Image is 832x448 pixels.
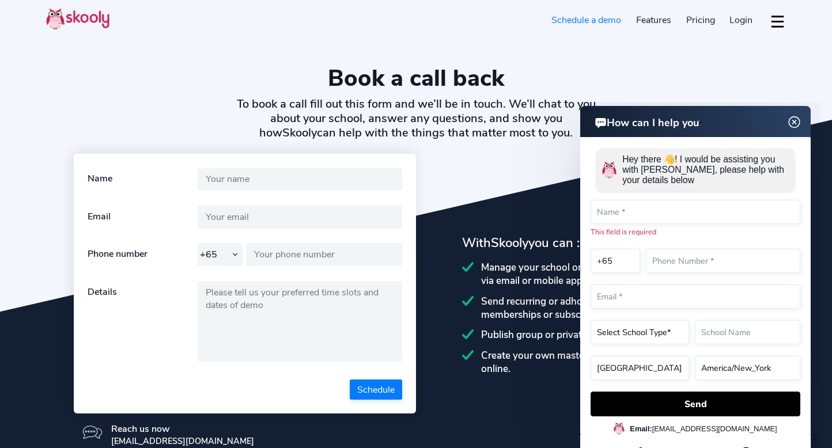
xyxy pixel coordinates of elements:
img: icon-message [83,423,102,442]
input: Your name [198,168,402,191]
div: Manage your school on the go, send announcements via email or mobile app. [462,261,758,287]
span: Pricing [686,14,715,26]
a: Pricing [679,11,723,29]
div: Details [88,281,198,365]
span: Skooly [282,125,317,141]
div: Publish group or private class schedules. [462,328,758,341]
div: [EMAIL_ADDRESS][DOMAIN_NAME] [111,435,254,447]
div: Send recurring or adhoc fee invoices, create memberships or subscriptions. [462,295,758,321]
input: Your phone number [246,243,402,266]
img: Skooly [46,7,109,30]
button: Schedule [350,379,402,400]
div: Phone number [88,243,198,266]
div: Email [88,206,198,229]
div: With you can : [462,234,758,252]
button: dropdown menu [769,8,786,35]
a: Login [722,11,760,29]
div: Create your own masterclass and sell your course online. [462,349,758,375]
div: Reach us now [111,423,254,435]
div: Name [88,168,198,191]
a: Features [629,11,679,29]
span: Login [729,14,752,26]
h2: To book a call fill out this form and we’ll be in touch. We’ll chat to you about your school, ans... [231,97,601,140]
a: Schedule a demo [544,11,629,29]
input: Your email [198,206,402,229]
h1: Book a call back [46,64,786,92]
